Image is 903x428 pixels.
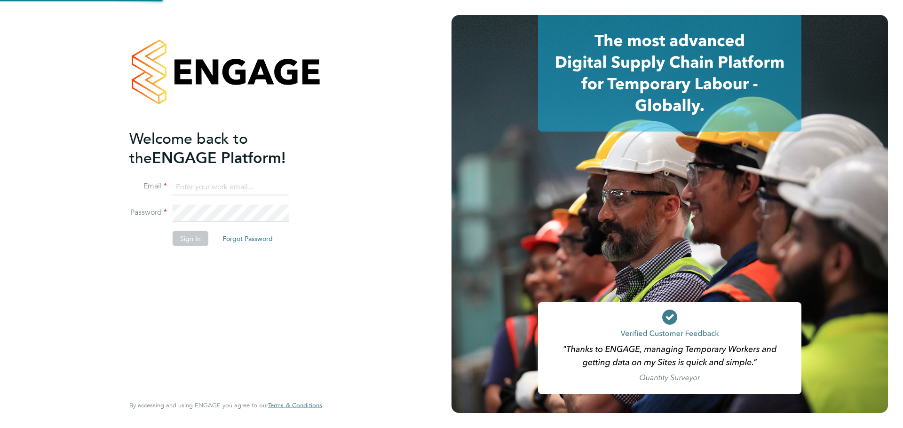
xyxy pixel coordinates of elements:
label: Email [129,181,167,191]
input: Enter your work email... [173,179,289,195]
h2: ENGAGE Platform! [129,129,313,167]
button: Forgot Password [215,231,280,246]
span: Terms & Conditions [268,401,322,409]
span: By accessing and using ENGAGE you agree to our [129,401,322,409]
span: Welcome back to the [129,129,248,167]
button: Sign In [173,231,208,246]
label: Password [129,208,167,218]
a: Terms & Conditions [268,402,322,409]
